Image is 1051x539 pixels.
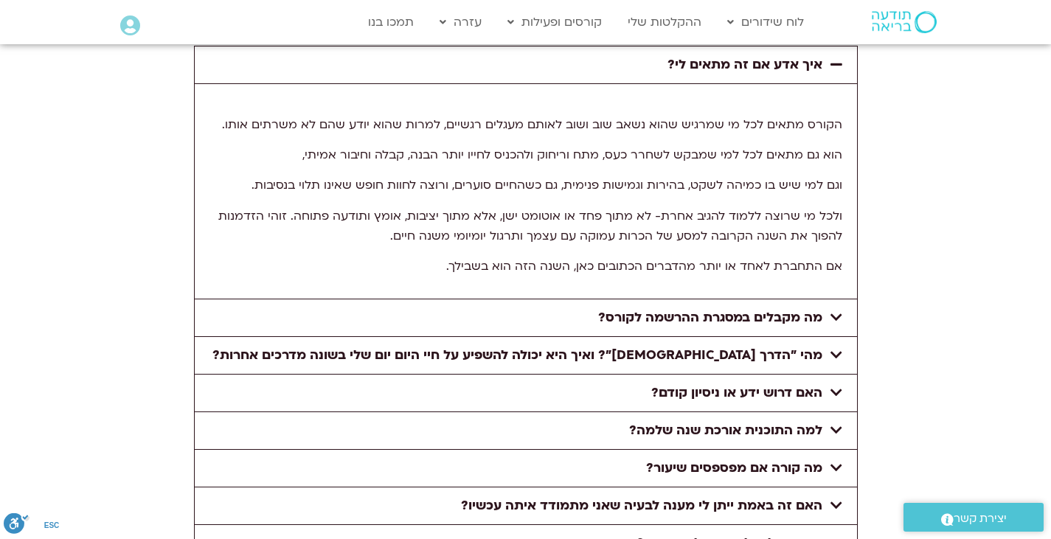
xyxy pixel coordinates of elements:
[500,8,609,36] a: קורסים ופעילות
[195,46,857,83] div: איך אדע אם זה מתאים לי?
[720,8,811,36] a: לוח שידורים
[209,95,842,135] p: הקורס מתאים לכל מי שמרגיש שהוא נשאב שוב ושוב לאותם מעגלים רגשיים, למרות שהוא יודע שהם לא משרתים א...
[195,375,857,411] div: האם דרוש ידע או ניסיון קודם?
[209,206,842,246] p: ולכל מי שרוצה ללמוד להגיב אחרת- לא מתוך פחד או אוטומט ישן, אלא מתוך יציבות, אומץ ותודעה פתוחה. זו...
[195,412,857,449] div: למה התוכנית אורכת שנה שלמה?
[954,509,1007,529] span: יצירת קשר
[620,8,709,36] a: ההקלטות שלי
[461,497,822,514] a: האם זה באמת ייתן לי מענה לבעיה שאני מתמודד איתה עכשיו?
[872,11,937,33] img: תודעה בריאה
[212,347,822,364] a: מהי "הדרך [DEMOGRAPHIC_DATA]"? ואיך היא יכולה להשפיע על חיי היום יום שלי בשונה מדרכים אחרות?
[195,487,857,524] div: האם זה באמת ייתן לי מענה לבעיה שאני מתמודד איתה עכשיו?
[629,422,822,439] a: למה התוכנית אורכת שנה שלמה?
[195,450,857,487] div: מה קורה אם מפספסים שיעור?
[646,459,822,476] a: מה קורה אם מפספסים שיעור?
[209,145,842,165] p: הוא גם מתאים לכל למי שמבקש לשחרר כעס, מתח וריחוק ולהכניס לחייו יותר הבנה, קבלה וחיבור אמיתי,
[598,309,822,326] a: מה מקבלים במסגרת ההרשמה לקורס?
[195,337,857,374] div: מהי "הדרך [DEMOGRAPHIC_DATA]"? ואיך היא יכולה להשפיע על חיי היום יום שלי בשונה מדרכים אחרות?
[195,299,857,336] div: מה מקבלים במסגרת ההרשמה לקורס?
[651,384,822,401] a: האם דרוש ידע או ניסיון קודם?
[667,56,822,73] a: איך אדע אם זה מתאים לי?
[209,175,842,195] p: וגם למי שיש בו כמיהה לשקט, בהירות וגמישות פנימית, גם כשהחיים סוערים, ורוצה לחוות חופש שאינו תלוי ...
[361,8,421,36] a: תמכו בנו
[209,257,842,277] p: אם התחברת לאחד או יותר מהדברים הכתובים כאן, השנה הזה הוא בשבילך.
[195,83,857,299] div: איך אדע אם זה מתאים לי?
[432,8,489,36] a: עזרה
[903,503,1044,532] a: יצירת קשר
